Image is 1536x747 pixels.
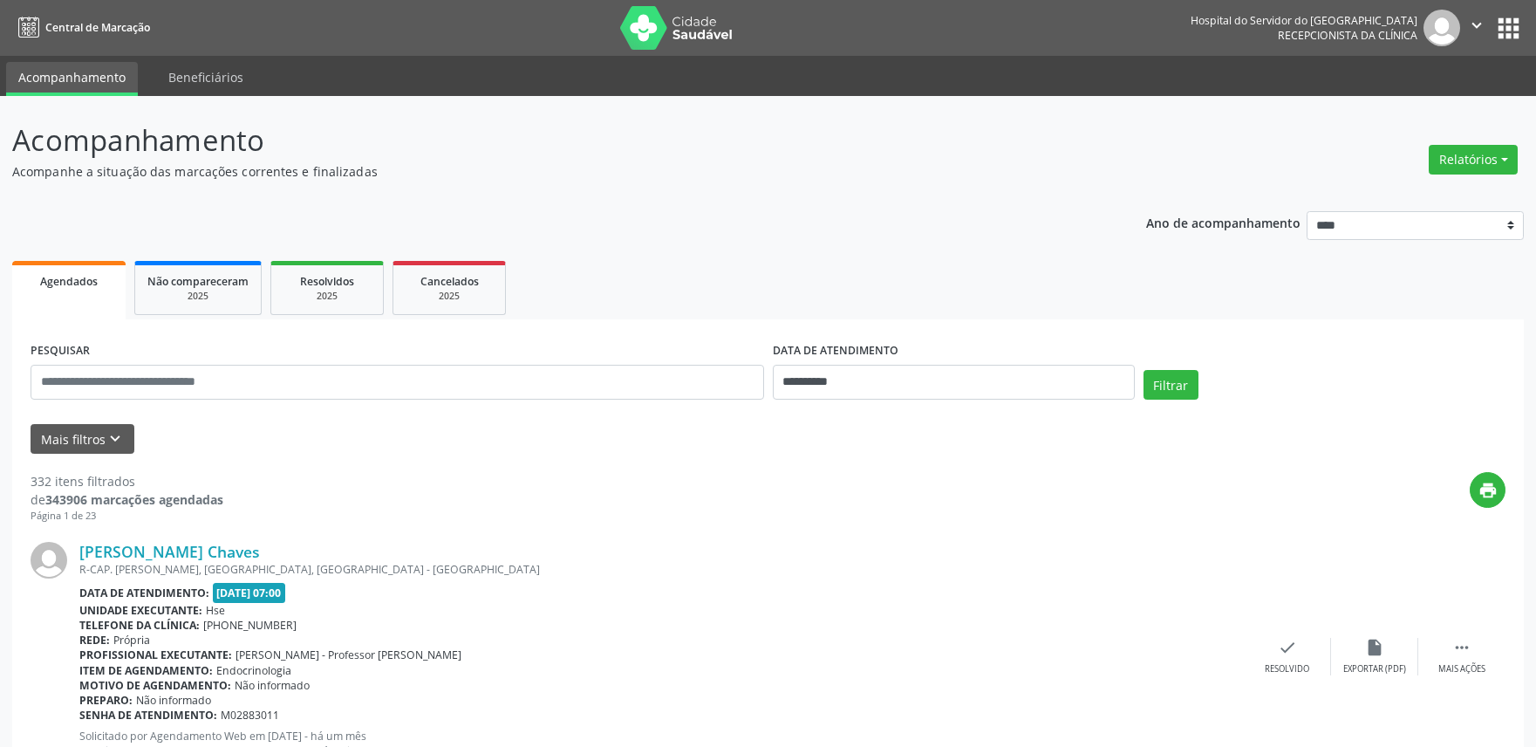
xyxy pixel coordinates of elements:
[221,708,279,723] span: M02883011
[45,20,150,35] span: Central de Marcação
[1146,211,1300,233] p: Ano de acompanhamento
[1423,10,1460,46] img: img
[213,583,286,603] span: [DATE] 07:00
[1467,16,1486,35] i: 
[283,290,371,303] div: 2025
[773,338,898,365] label: DATA DE ATENDIMENTO
[1452,638,1471,657] i: 
[235,678,310,693] span: Não informado
[1429,145,1518,175] button: Relatórios
[1343,663,1406,675] div: Exportar (PDF)
[1438,663,1485,675] div: Mais ações
[1265,663,1309,675] div: Resolvido
[1143,370,1198,400] button: Filtrar
[406,290,493,303] div: 2025
[31,490,223,509] div: de
[79,618,200,633] b: Telefone da clínica:
[12,162,1070,181] p: Acompanhe a situação das marcações correntes e finalizadas
[206,603,225,618] span: Hse
[1493,13,1524,44] button: apps
[136,693,211,708] span: Não informado
[156,62,256,93] a: Beneficiários
[1278,638,1297,657] i: check
[79,542,260,561] a: [PERSON_NAME] Chaves
[40,274,98,289] span: Agendados
[1278,28,1417,43] span: Recepcionista da clínica
[45,491,223,508] strong: 343906 marcações agendadas
[6,62,138,96] a: Acompanhamento
[113,633,150,648] span: Própria
[1365,638,1384,657] i: insert_drive_file
[31,338,90,365] label: PESQUISAR
[147,274,249,289] span: Não compareceram
[106,429,125,449] i: keyboard_arrow_down
[31,509,223,524] div: Página 1 de 23
[1478,481,1498,500] i: print
[79,562,1244,577] div: R-CAP. [PERSON_NAME], [GEOGRAPHIC_DATA], [GEOGRAPHIC_DATA] - [GEOGRAPHIC_DATA]
[12,13,150,42] a: Central de Marcação
[420,274,479,289] span: Cancelados
[79,693,133,708] b: Preparo:
[1460,10,1493,46] button: 
[236,648,461,662] span: [PERSON_NAME] - Professor [PERSON_NAME]
[79,678,231,693] b: Motivo de agendamento:
[79,603,202,618] b: Unidade executante:
[12,119,1070,162] p: Acompanhamento
[300,274,354,289] span: Resolvidos
[79,633,110,648] b: Rede:
[31,542,67,579] img: img
[79,648,232,662] b: Profissional executante:
[31,424,134,455] button: Mais filtroskeyboard_arrow_down
[147,290,249,303] div: 2025
[216,663,291,678] span: Endocrinologia
[31,472,223,490] div: 332 itens filtrados
[1470,472,1505,508] button: print
[79,663,213,678] b: Item de agendamento:
[79,708,217,723] b: Senha de atendimento:
[203,618,297,633] span: [PHONE_NUMBER]
[79,586,209,600] b: Data de atendimento:
[1191,13,1417,28] div: Hospital do Servidor do [GEOGRAPHIC_DATA]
